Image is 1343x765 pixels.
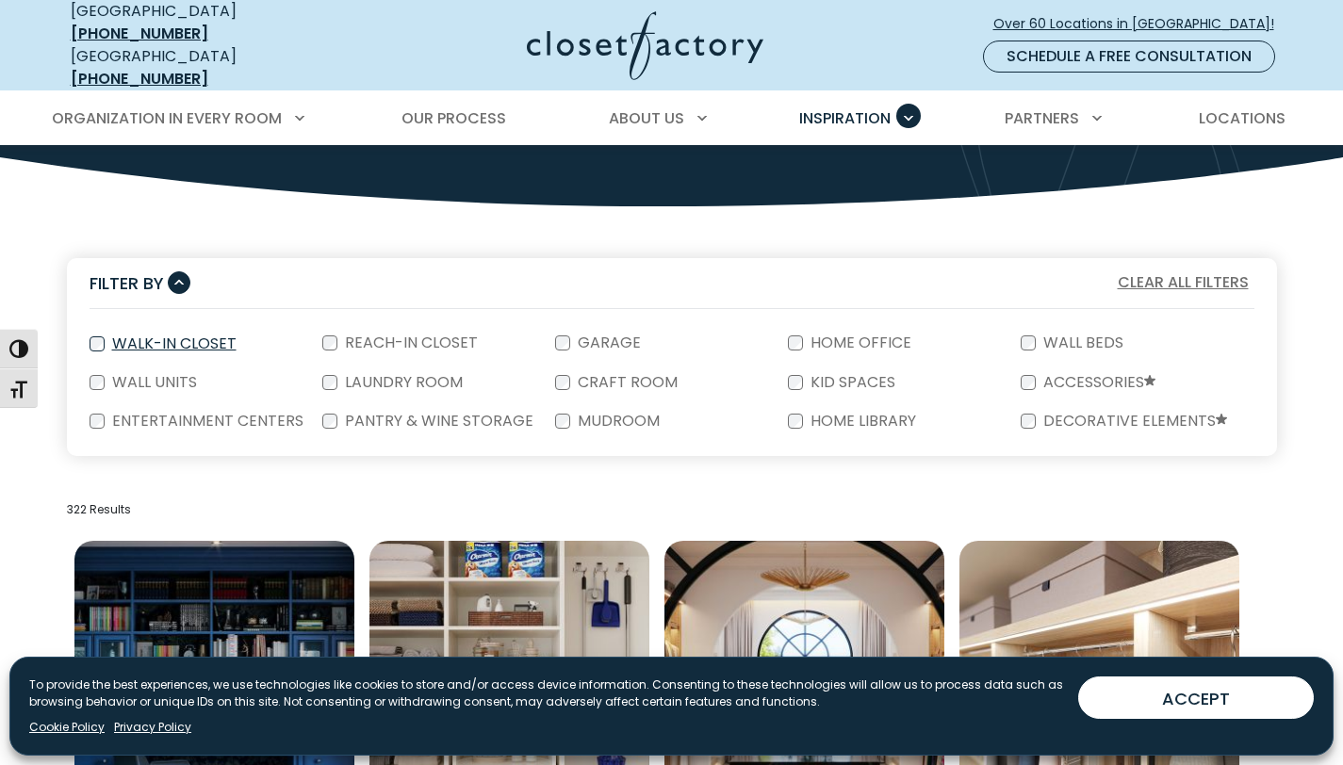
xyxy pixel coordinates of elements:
[337,335,482,350] label: Reach-In Closet
[803,414,920,429] label: Home Library
[71,68,208,90] a: [PHONE_NUMBER]
[67,501,1277,518] p: 322 Results
[609,107,684,129] span: About Us
[114,719,191,736] a: Privacy Policy
[29,719,105,736] a: Cookie Policy
[1036,375,1159,391] label: Accessories
[71,45,344,90] div: [GEOGRAPHIC_DATA]
[29,676,1063,710] p: To provide the best experiences, we use technologies like cookies to store and/or access device i...
[71,23,208,44] a: [PHONE_NUMBER]
[105,375,201,390] label: Wall Units
[570,335,645,350] label: Garage
[993,14,1289,34] span: Over 60 Locations in [GEOGRAPHIC_DATA]!
[527,11,763,80] img: Closet Factory Logo
[1036,414,1231,430] label: Decorative Elements
[90,269,190,297] button: Filter By
[401,107,506,129] span: Our Process
[1199,107,1286,129] span: Locations
[1005,107,1079,129] span: Partners
[1078,676,1314,719] button: ACCEPT
[983,41,1275,73] a: Schedule a Free Consultation
[337,414,537,429] label: Pantry & Wine Storage
[799,107,891,129] span: Inspiration
[105,414,307,429] label: Entertainment Centers
[337,375,467,390] label: Laundry Room
[803,335,915,350] label: Home Office
[570,375,681,390] label: Craft Room
[39,92,1305,145] nav: Primary Menu
[1036,335,1127,350] label: Wall Beds
[992,8,1290,41] a: Over 60 Locations in [GEOGRAPHIC_DATA]!
[570,414,663,429] label: Mudroom
[803,375,899,390] label: Kid Spaces
[105,336,240,351] label: Walk-In Closet
[52,107,282,129] span: Organization in Every Room
[1112,270,1254,295] button: Clear All Filters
